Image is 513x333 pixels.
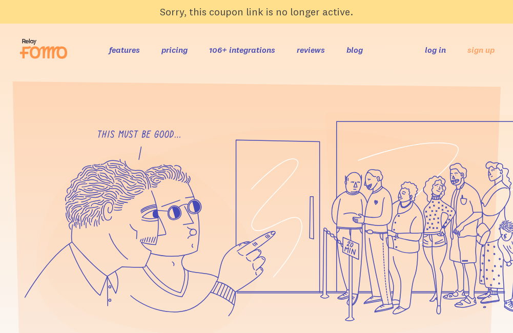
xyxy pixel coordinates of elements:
[346,45,363,55] a: blog
[161,45,188,55] a: pricing
[297,45,325,55] a: reviews
[109,45,140,55] a: features
[209,45,275,55] a: 106+ integrations
[425,45,446,55] a: log in
[467,45,495,55] a: sign up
